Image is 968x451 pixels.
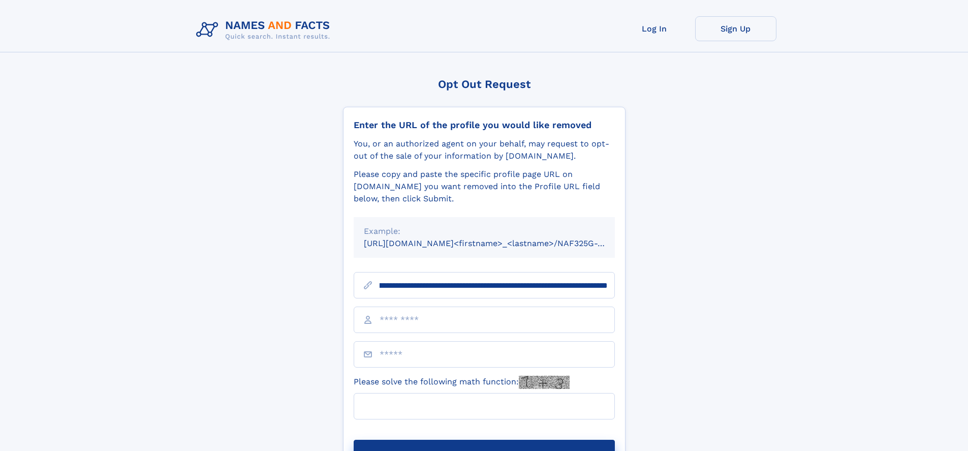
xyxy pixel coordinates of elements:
[354,138,615,162] div: You, or an authorized agent on your behalf, may request to opt-out of the sale of your informatio...
[343,78,626,91] div: Opt Out Request
[354,168,615,205] div: Please copy and paste the specific profile page URL on [DOMAIN_NAME] you want removed into the Pr...
[364,238,634,248] small: [URL][DOMAIN_NAME]<firstname>_<lastname>/NAF325G-xxxxxxxx
[614,16,695,41] a: Log In
[364,225,605,237] div: Example:
[192,16,338,44] img: Logo Names and Facts
[695,16,776,41] a: Sign Up
[354,119,615,131] div: Enter the URL of the profile you would like removed
[354,376,570,389] label: Please solve the following math function:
